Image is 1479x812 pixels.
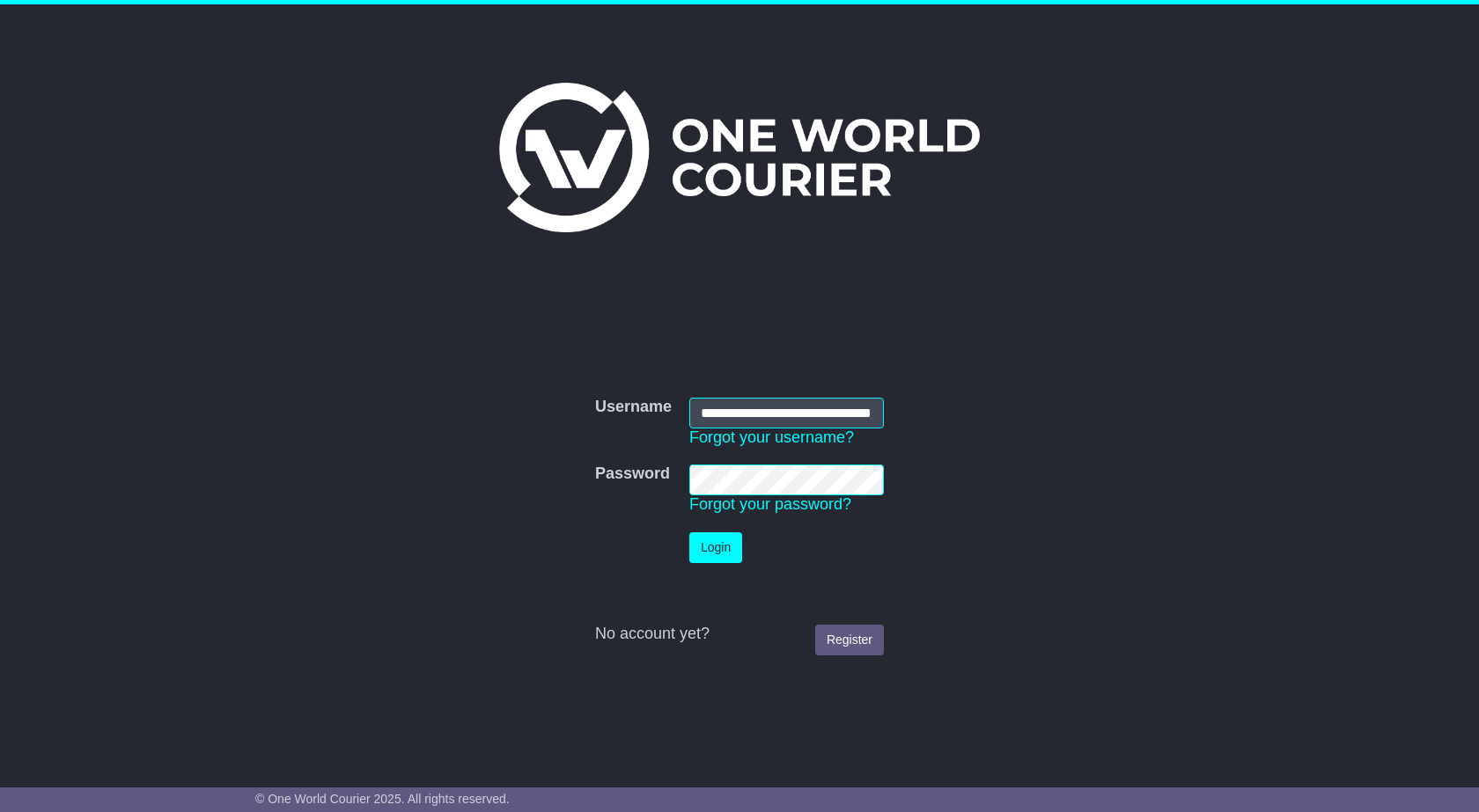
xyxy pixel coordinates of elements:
[595,625,884,644] div: No account yet?
[815,625,884,655] a: Register
[595,398,672,417] label: Username
[499,83,980,232] img: One World
[689,495,851,513] a: Forgot your password?
[689,532,742,563] button: Login
[689,428,854,446] a: Forgot your username?
[255,792,510,806] span: © One World Courier 2025. All rights reserved.
[595,465,670,484] label: Password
